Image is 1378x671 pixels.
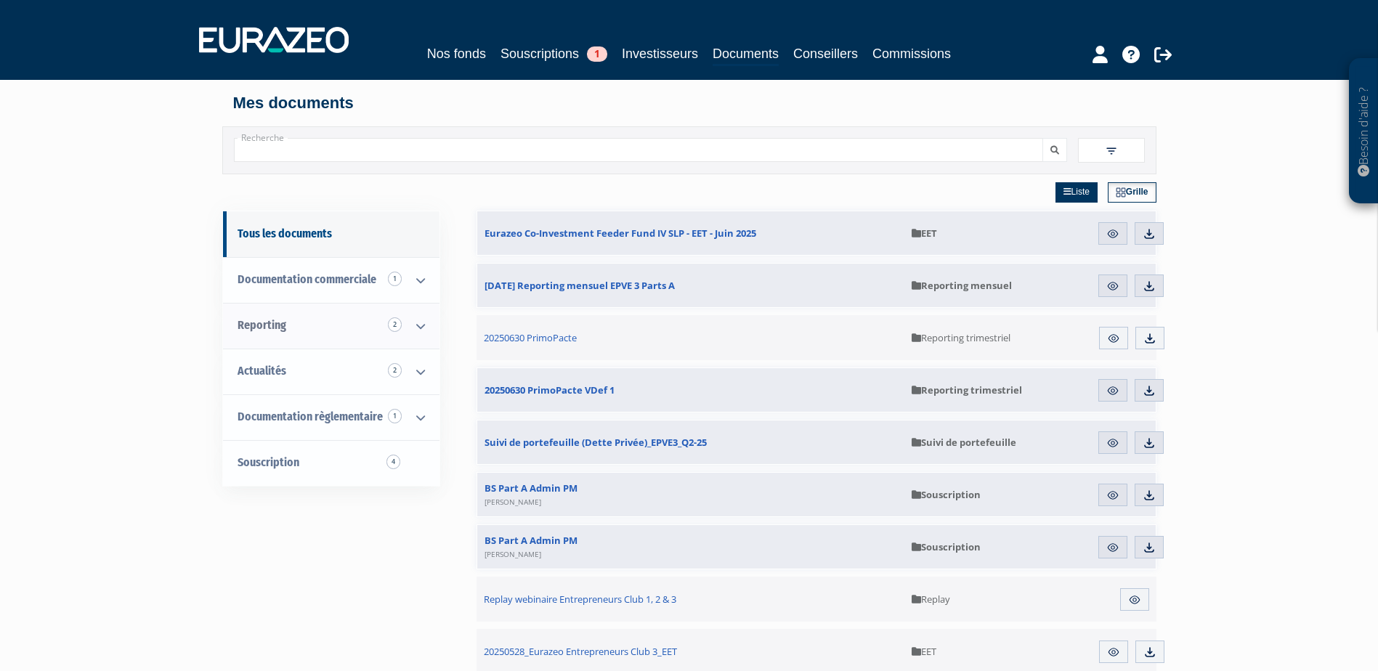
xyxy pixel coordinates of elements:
a: Grille [1108,182,1156,203]
img: download.svg [1143,227,1156,240]
span: 1 [388,272,402,286]
a: Actualités 2 [223,349,439,394]
img: eye.svg [1106,227,1119,240]
img: eye.svg [1128,593,1141,606]
a: BS Part A Admin PM[PERSON_NAME] [477,525,904,569]
img: download.svg [1143,436,1156,450]
span: 20250630 PrimoPacte [484,331,577,344]
a: Nos fonds [427,44,486,64]
a: 20250630 PrimoPacte VDef 1 [477,368,904,412]
img: eye.svg [1107,646,1120,659]
img: eye.svg [1106,489,1119,502]
span: Reporting trimestriel [912,383,1022,396]
a: [DATE] Reporting mensuel EPVE 3 Parts A [477,264,904,307]
img: eye.svg [1107,332,1120,345]
span: Reporting mensuel [912,279,1012,292]
a: Reporting 2 [223,303,439,349]
img: grid.svg [1116,187,1126,198]
a: Souscriptions1 [500,44,607,64]
a: Investisseurs [622,44,698,64]
a: Souscription4 [223,440,439,486]
a: Documentation commerciale 1 [223,257,439,303]
span: 1 [388,409,402,423]
span: [PERSON_NAME] [485,497,541,507]
img: download.svg [1143,280,1156,293]
span: Eurazeo Co-Investment Feeder Fund IV SLP - EET - Juin 2025 [485,227,756,240]
span: Suivi de portefeuille (Dette Privée)_EPVE3_Q2-25 [485,436,707,449]
a: Conseillers [793,44,858,64]
span: Replay webinaire Entrepreneurs Club 1, 2 & 3 [484,593,676,606]
span: Reporting [238,318,286,332]
span: EET [912,645,936,658]
a: Eurazeo Co-Investment Feeder Fund IV SLP - EET - Juin 2025 [477,211,904,255]
img: 1732889491-logotype_eurazeo_blanc_rvb.png [199,27,349,53]
span: Souscription [912,540,981,553]
a: Documentation règlementaire 1 [223,394,439,440]
img: filter.svg [1105,145,1118,158]
p: Besoin d'aide ? [1355,66,1372,197]
span: BS Part A Admin PM [485,534,577,560]
a: Tous les documents [223,211,439,257]
span: Documentation règlementaire [238,410,383,423]
span: 2 [388,317,402,332]
a: Documents [713,44,779,66]
img: download.svg [1143,332,1156,345]
span: Reporting trimestriel [912,331,1010,344]
span: Suivi de portefeuille [912,436,1016,449]
span: [PERSON_NAME] [485,549,541,559]
a: Liste [1055,182,1098,203]
span: BS Part A Admin PM [485,481,577,508]
span: 2 [388,363,402,378]
span: 20250630 PrimoPacte VDef 1 [485,383,615,396]
span: Replay [912,593,950,606]
span: 20250528_Eurazeo Entrepreneurs Club 3_EET [484,645,677,658]
span: Souscription [912,488,981,501]
span: Actualités [238,364,286,378]
img: eye.svg [1106,541,1119,554]
img: download.svg [1143,384,1156,397]
a: Replay webinaire Entrepreneurs Club 1, 2 & 3 [477,577,905,622]
img: download.svg [1143,489,1156,502]
span: 4 [386,455,400,469]
span: 1 [587,46,607,62]
img: download.svg [1143,646,1156,659]
img: download.svg [1143,541,1156,554]
a: Commissions [872,44,951,64]
input: Recherche [234,138,1043,162]
a: Suivi de portefeuille (Dette Privée)_EPVE3_Q2-25 [477,420,904,464]
img: eye.svg [1106,436,1119,450]
img: eye.svg [1106,384,1119,397]
span: Documentation commerciale [238,272,376,286]
span: EET [912,227,937,240]
img: eye.svg [1106,280,1119,293]
span: [DATE] Reporting mensuel EPVE 3 Parts A [485,279,675,292]
a: BS Part A Admin PM[PERSON_NAME] [477,473,904,516]
span: Souscription [238,455,299,469]
h4: Mes documents [233,94,1146,112]
a: 20250630 PrimoPacte [477,315,905,360]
